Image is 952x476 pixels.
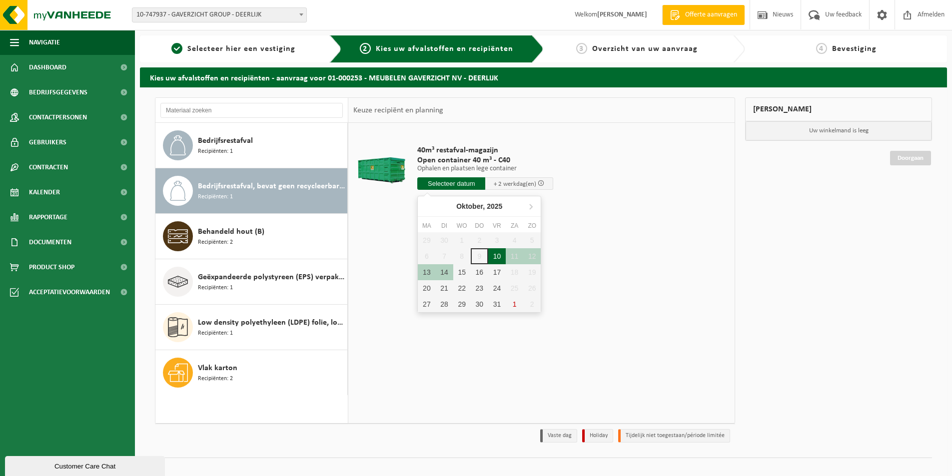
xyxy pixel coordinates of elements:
div: 31 [488,296,506,312]
span: Acceptatievoorwaarden [29,280,110,305]
div: 14 [435,264,453,280]
span: Recipiënten: 2 [198,238,233,247]
div: ma [418,221,435,231]
div: [PERSON_NAME] [745,97,932,121]
span: 2 [360,43,371,54]
div: Keuze recipiënt en planning [348,98,448,123]
span: 40m³ restafval-magazijn [417,145,553,155]
a: 1Selecteer hier een vestiging [145,43,322,55]
input: Selecteer datum [417,177,485,190]
button: Low density polyethyleen (LDPE) folie, los, naturel Recipiënten: 1 [155,305,348,350]
div: 13 [418,264,435,280]
span: Contactpersonen [29,105,87,130]
div: do [471,221,488,231]
span: Kies uw afvalstoffen en recipiënten [376,45,513,53]
a: Offerte aanvragen [662,5,745,25]
li: Holiday [582,429,613,443]
span: Offerte aanvragen [683,10,740,20]
iframe: chat widget [5,454,167,476]
span: Dashboard [29,55,66,80]
div: di [435,221,453,231]
strong: [PERSON_NAME] [597,11,647,18]
span: 4 [816,43,827,54]
button: Bedrijfsrestafval, bevat geen recycleerbare fracties, verbrandbaar na verkleining Recipiënten: 1 [155,168,348,214]
span: 10-747937 - GAVERZICHT GROUP - DEERLIJK [132,7,307,22]
span: Selecteer hier een vestiging [187,45,295,53]
button: Bedrijfsrestafval Recipiënten: 1 [155,123,348,168]
span: Documenten [29,230,71,255]
div: 27 [418,296,435,312]
span: Product Shop [29,255,74,280]
div: 28 [435,296,453,312]
li: Tijdelijk niet toegestaan/période limitée [618,429,730,443]
span: Recipiënten: 2 [198,374,233,384]
span: Recipiënten: 1 [198,192,233,202]
div: za [506,221,523,231]
div: 23 [471,280,488,296]
span: Contracten [29,155,68,180]
button: Behandeld hout (B) Recipiënten: 2 [155,214,348,259]
span: Bedrijfsgegevens [29,80,87,105]
span: Kalender [29,180,60,205]
div: 20 [418,280,435,296]
span: Geëxpandeerde polystyreen (EPS) verpakking (< 1 m² per stuk), recycleerbaar [198,271,345,283]
span: Overzicht van uw aanvraag [592,45,698,53]
span: Behandeld hout (B) [198,226,264,238]
p: Ophalen en plaatsen lege container [417,165,553,172]
button: Vlak karton Recipiënten: 2 [155,350,348,395]
li: Vaste dag [540,429,577,443]
span: 1 [171,43,182,54]
a: Doorgaan [890,151,931,165]
button: Geëxpandeerde polystyreen (EPS) verpakking (< 1 m² per stuk), recycleerbaar Recipiënten: 1 [155,259,348,305]
span: Navigatie [29,30,60,55]
div: 30 [471,296,488,312]
div: 21 [435,280,453,296]
p: Uw winkelmand is leeg [746,121,932,140]
i: 2025 [487,203,502,210]
span: Low density polyethyleen (LDPE) folie, los, naturel [198,317,345,329]
span: Rapportage [29,205,67,230]
div: 17 [488,264,506,280]
h2: Kies uw afvalstoffen en recipiënten - aanvraag voor 01-000253 - MEUBELEN GAVERZICHT NV - DEERLIJK [140,67,947,87]
span: + 2 werkdag(en) [494,181,536,187]
span: Recipiënten: 1 [198,329,233,338]
span: Open container 40 m³ - C40 [417,155,553,165]
div: 22 [453,280,471,296]
div: vr [488,221,506,231]
span: Bevestiging [832,45,877,53]
span: Bedrijfsrestafval [198,135,253,147]
div: Oktober, [452,198,506,214]
div: 16 [471,264,488,280]
span: Gebruikers [29,130,66,155]
div: 10 [488,248,506,264]
span: Recipiënten: 1 [198,283,233,293]
span: Vlak karton [198,362,237,374]
div: 24 [488,280,506,296]
div: 29 [453,296,471,312]
span: Bedrijfsrestafval, bevat geen recycleerbare fracties, verbrandbaar na verkleining [198,180,345,192]
input: Materiaal zoeken [160,103,343,118]
div: wo [453,221,471,231]
div: 15 [453,264,471,280]
span: Recipiënten: 1 [198,147,233,156]
span: 10-747937 - GAVERZICHT GROUP - DEERLIJK [132,8,306,22]
div: zo [523,221,541,231]
span: 3 [576,43,587,54]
